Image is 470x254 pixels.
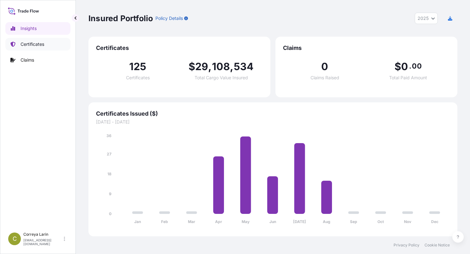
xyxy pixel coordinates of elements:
span: Total Cargo Value Insured [195,76,248,80]
tspan: Mar [188,219,195,224]
span: 2025 [418,15,429,21]
p: [EMAIL_ADDRESS][DOMAIN_NAME] [23,238,63,246]
span: 108 [212,62,230,72]
tspan: May [242,219,250,224]
tspan: Oct [377,219,384,224]
span: C [13,236,17,242]
span: Certificates Issued ($) [96,110,450,118]
tspan: 18 [107,172,111,176]
p: Insights [21,25,37,32]
span: $ [189,62,195,72]
button: Year Selector [415,13,438,24]
a: Claims [5,54,70,66]
tspan: Jun [269,219,276,224]
span: 0 [321,62,328,72]
span: 29 [195,62,208,72]
tspan: 0 [109,211,111,216]
tspan: [DATE] [293,219,306,224]
a: Insights [5,22,70,35]
span: 0 [401,62,408,72]
tspan: Aug [323,219,330,224]
p: Claims [21,57,34,63]
span: 00 [412,63,421,69]
tspan: Dec [431,219,438,224]
span: $ [395,62,401,72]
span: 534 [234,62,254,72]
tspan: Feb [161,219,168,224]
span: . [409,63,411,69]
span: Claims [283,44,450,52]
tspan: Nov [404,219,412,224]
span: Total Paid Amount [389,76,427,80]
span: Certificates [126,76,150,80]
tspan: 9 [109,191,111,196]
tspan: 27 [107,152,111,156]
span: , [208,62,212,72]
p: Policy Details [155,15,183,21]
a: Privacy Policy [394,243,419,248]
p: Insured Portfolio [88,13,153,23]
tspan: Sep [350,219,357,224]
tspan: 36 [106,133,111,138]
a: Cookie Notice [425,243,450,248]
span: , [230,62,233,72]
span: Claims Raised [310,76,339,80]
p: Certificates [21,41,44,47]
span: Certificates [96,44,263,52]
a: Certificates [5,38,70,51]
span: 125 [129,62,147,72]
p: Correya Larin [23,232,63,237]
tspan: Jan [134,219,141,224]
span: [DATE] - [DATE] [96,119,450,125]
tspan: Apr [215,219,222,224]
